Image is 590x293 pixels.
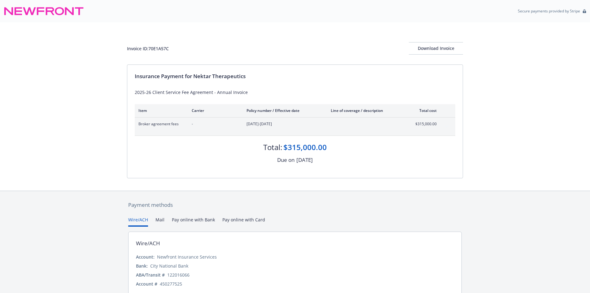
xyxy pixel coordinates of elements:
[296,156,313,164] div: [DATE]
[247,108,321,113] div: Policy number / Effective date
[192,121,237,127] span: -
[413,108,437,113] div: Total cost
[135,89,455,95] div: 2025-26 Client Service Fee Agreement - Annual Invoice
[160,281,182,287] div: 450277525
[167,272,190,278] div: 122016066
[409,42,463,55] button: Download Invoice
[247,121,321,127] span: [DATE]-[DATE]
[172,216,215,227] button: Pay online with Bank
[222,216,265,227] button: Pay online with Card
[128,201,462,209] div: Payment methods
[136,239,160,247] div: Wire/ACH
[136,272,165,278] div: ABA/Transit #
[150,263,188,269] div: City National Bank
[136,254,155,260] div: Account:
[442,121,452,131] button: expand content
[331,108,404,113] div: Line of coverage / description
[127,45,169,52] div: Invoice ID: 70E1A57C
[135,118,455,135] div: Broker agreement fees-[DATE]-[DATE]$315,000.00expand content
[413,121,437,127] span: $315,000.00
[155,216,164,227] button: Mail
[136,263,148,269] div: Bank:
[138,108,182,113] div: Item
[136,281,157,287] div: Account #
[157,254,217,260] div: Newfront Insurance Services
[277,156,295,164] div: Due on
[128,216,148,227] button: Wire/ACH
[518,8,580,14] p: Secure payments provided by Stripe
[192,108,237,113] div: Carrier
[135,72,455,80] div: Insurance Payment for Nektar Therapeutics
[283,142,327,153] div: $315,000.00
[263,142,282,153] div: Total:
[138,121,182,127] span: Broker agreement fees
